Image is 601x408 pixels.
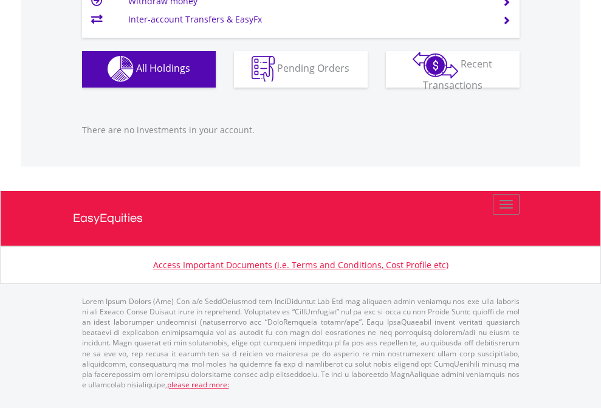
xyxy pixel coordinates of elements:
span: Pending Orders [277,61,349,75]
img: holdings-wht.png [108,56,134,82]
a: please read more: [167,379,229,390]
img: transactions-zar-wht.png [413,52,458,78]
a: Access Important Documents (i.e. Terms and Conditions, Cost Profile etc) [153,259,448,271]
button: Recent Transactions [386,51,520,88]
span: All Holdings [136,61,190,75]
a: EasyEquities [73,191,529,246]
img: pending_instructions-wht.png [252,56,275,82]
button: Pending Orders [234,51,368,88]
td: Inter-account Transfers & EasyFx [128,10,487,29]
p: There are no investments in your account. [82,124,520,136]
p: Lorem Ipsum Dolors (Ame) Con a/e SeddOeiusmod tem InciDiduntut Lab Etd mag aliquaen admin veniamq... [82,296,520,390]
button: All Holdings [82,51,216,88]
span: Recent Transactions [423,57,493,92]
